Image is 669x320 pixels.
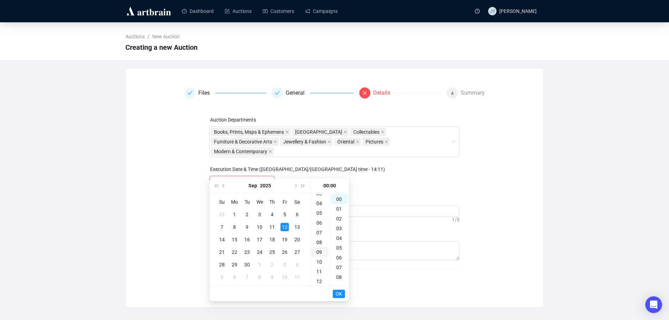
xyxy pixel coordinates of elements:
[266,196,278,208] th: Th
[285,130,289,134] span: close
[268,223,276,231] div: 11
[280,273,289,281] div: 10
[230,260,239,269] div: 29
[228,208,241,221] td: 2025-09-01
[198,87,215,99] div: Files
[253,208,266,221] td: 2025-09-03
[475,9,480,14] span: question-circle
[305,2,338,20] a: Campaigns
[184,87,266,99] div: Files
[214,128,284,136] span: Books, Prints, Maps & Ephemera
[228,233,241,246] td: 2025-09-15
[228,221,241,233] td: 2025-09-08
[243,273,251,281] div: 7
[124,33,146,40] a: Auctions
[331,253,348,263] div: 06
[295,128,342,136] span: [GEOGRAPHIC_DATA]
[187,91,192,95] span: check
[280,260,289,269] div: 3
[366,138,383,146] span: Pictures
[255,260,264,269] div: 1
[241,221,253,233] td: 2025-09-09
[230,210,239,219] div: 1
[216,233,228,246] td: 2025-09-14
[645,296,662,313] div: Open Intercom Messenger
[292,128,349,136] span: Channel Islands
[334,138,361,146] span: Oriental
[278,221,291,233] td: 2025-09-12
[230,223,239,231] div: 8
[266,221,278,233] td: 2025-09-11
[331,243,348,253] div: 05
[293,210,301,219] div: 6
[218,248,226,256] div: 21
[359,87,441,99] div: Details
[218,210,226,219] div: 31
[211,128,291,136] span: Books, Prints, Maps & Ephemera
[218,223,226,231] div: 7
[328,140,331,143] span: close
[344,130,347,134] span: close
[490,7,495,15] span: JY
[312,257,328,267] div: 10
[210,166,385,172] label: Execution Date & Time (Europe/London time - 14:11)
[216,258,228,271] td: 2025-09-28
[255,210,264,219] div: 3
[331,282,348,292] div: 09
[499,8,537,14] span: [PERSON_NAME]
[451,91,454,96] span: 4
[312,208,328,218] div: 05
[255,235,264,244] div: 17
[268,273,276,281] div: 9
[291,196,303,208] th: Sa
[291,221,303,233] td: 2025-09-13
[253,258,266,271] td: 2025-10-01
[312,237,328,247] div: 08
[243,210,251,219] div: 2
[280,235,289,244] div: 19
[331,214,348,224] div: 02
[228,246,241,258] td: 2025-09-22
[312,218,328,228] div: 06
[312,198,328,208] div: 04
[291,271,303,283] td: 2025-10-11
[243,248,251,256] div: 23
[263,2,294,20] a: Customers
[280,223,289,231] div: 12
[385,140,388,143] span: close
[353,128,379,136] span: Collectables
[243,235,251,244] div: 16
[212,179,220,193] button: Last year (Control + left)
[125,42,198,53] span: Creating a new Auction
[230,248,239,256] div: 22
[291,233,303,246] td: 2025-09-20
[214,178,264,185] input: Select date
[255,248,264,256] div: 24
[253,246,266,258] td: 2025-09-24
[331,224,348,233] div: 03
[266,258,278,271] td: 2025-10-02
[214,148,267,155] span: Modern & Contemporary
[255,273,264,281] div: 8
[241,258,253,271] td: 2025-09-30
[218,273,226,281] div: 5
[286,87,310,99] div: General
[241,233,253,246] td: 2025-09-16
[211,138,279,146] span: Furniture & Decorative Arts
[291,246,303,258] td: 2025-09-27
[268,235,276,244] div: 18
[331,204,348,214] div: 01
[331,233,348,243] div: 04
[182,2,214,20] a: Dashboard
[228,258,241,271] td: 2025-09-29
[461,87,485,99] div: Summary
[350,128,386,136] span: Collectables
[275,91,280,95] span: check
[278,271,291,283] td: 2025-10-10
[255,223,264,231] div: 10
[272,87,354,99] div: General
[230,273,239,281] div: 6
[312,247,328,257] div: 09
[278,246,291,258] td: 2025-09-26
[210,117,256,123] label: Auction Departments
